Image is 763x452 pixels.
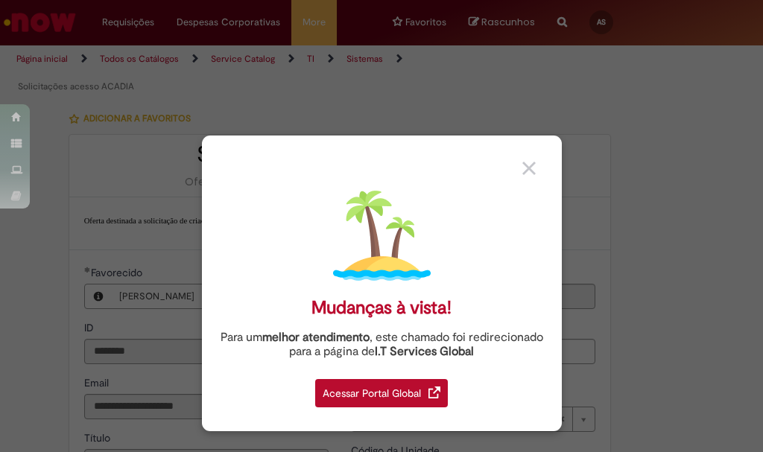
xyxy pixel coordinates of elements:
img: redirect_link.png [428,386,440,398]
img: close_button_grey.png [522,162,536,175]
img: island.png [333,187,431,284]
div: Mudanças à vista! [311,297,452,319]
strong: melhor atendimento [262,330,370,345]
a: I.T Services Global [375,336,474,359]
div: Acessar Portal Global [315,379,448,407]
div: Para um , este chamado foi redirecionado para a página de [213,331,551,359]
a: Acessar Portal Global [315,371,448,407]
